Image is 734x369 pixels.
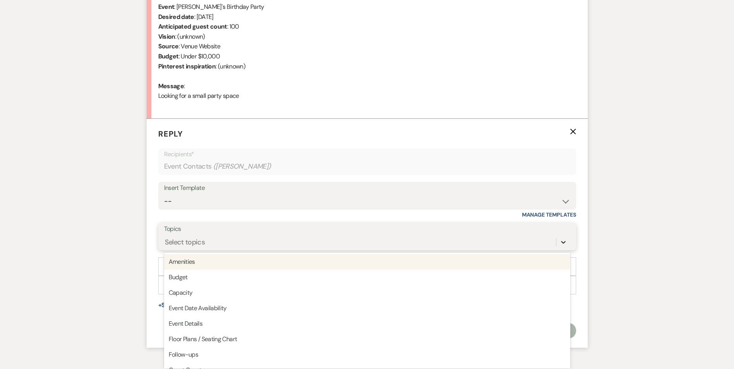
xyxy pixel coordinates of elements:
div: Floor Plans / Seating Chart [164,331,570,347]
span: + [158,302,162,308]
div: Event Details [164,316,570,331]
b: Message [158,82,184,90]
b: Event [158,3,175,11]
b: Anticipated guest count [158,22,227,31]
div: Capacity [164,285,570,301]
b: Budget [158,52,179,60]
div: Follow-ups [164,347,570,362]
a: Manage Templates [522,211,576,218]
b: Pinterest inspiration [158,62,216,70]
div: Event Contacts [164,159,570,174]
button: Share [158,302,187,308]
div: Event Date Availability [164,301,570,316]
div: Budget [164,270,570,285]
label: Topics [164,224,570,235]
span: ( [PERSON_NAME] ) [213,161,271,172]
b: Source [158,42,179,50]
b: Desired date [158,13,194,21]
div: Amenities [164,254,570,270]
div: Select topics [165,237,205,247]
div: Insert Template [164,183,570,194]
p: Recipients* [164,149,570,159]
b: Vision [158,32,175,41]
span: Reply [158,129,183,139]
